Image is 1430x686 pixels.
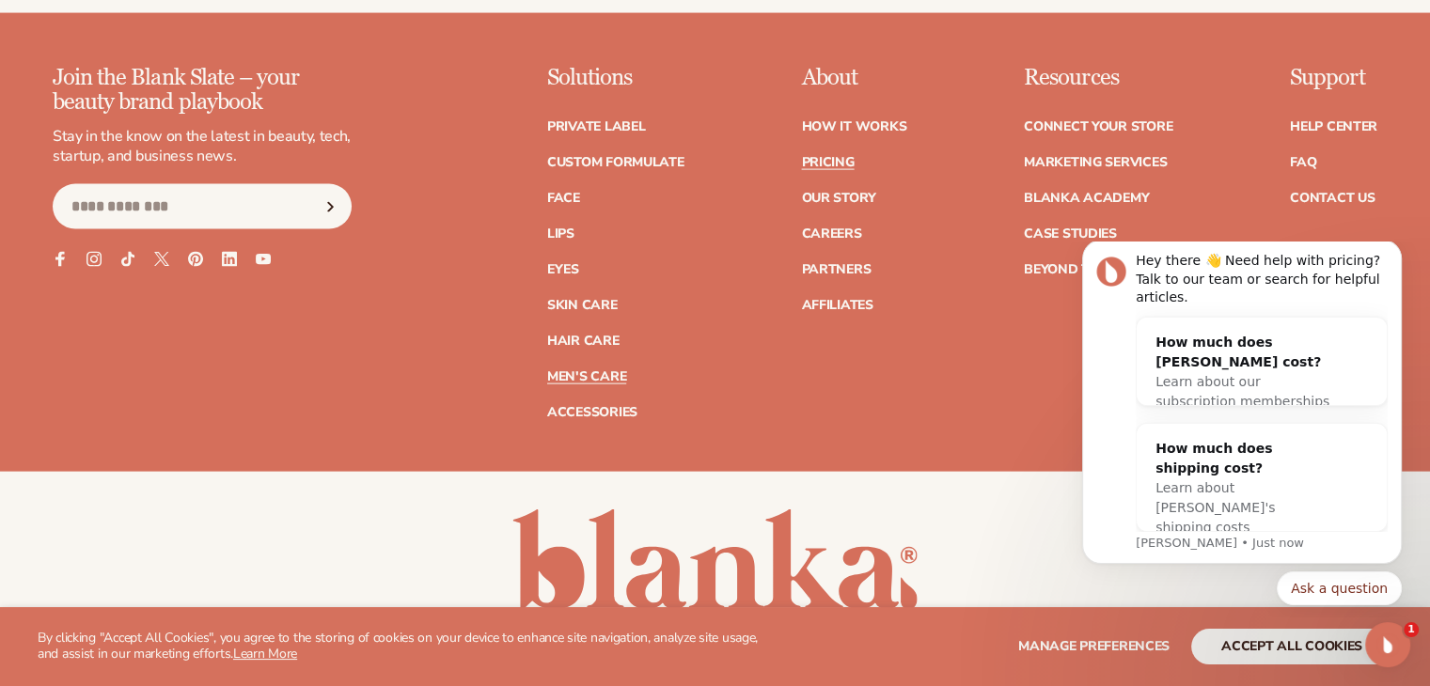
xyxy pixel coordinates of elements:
iframe: Intercom live chat [1365,622,1410,667]
div: Quick reply options [28,330,348,364]
p: Join the Blank Slate – your beauty brand playbook [53,66,352,116]
button: Subscribe [309,184,351,229]
a: FAQ [1290,156,1316,169]
a: Connect your store [1024,120,1172,133]
div: How much does shipping cost? [102,197,276,237]
a: Help Center [1290,120,1377,133]
p: About [801,66,906,90]
p: Message from Lee, sent Just now [82,293,334,310]
a: Affiliates [801,299,872,312]
p: Resources [1024,66,1172,90]
iframe: Intercom notifications message [1054,242,1430,616]
button: accept all cookies [1191,629,1392,664]
a: Contact Us [1290,192,1375,205]
button: Manage preferences [1018,629,1170,664]
a: Our Story [801,192,875,205]
a: Men's Care [547,370,626,383]
a: Beyond the brand [1024,263,1159,276]
img: Profile image for Lee [42,15,72,45]
a: Careers [801,227,861,241]
span: Manage preferences [1018,637,1170,655]
p: Stay in the know on the latest in beauty, tech, startup, and business news. [53,127,352,166]
p: By clicking "Accept All Cookies", you agree to the storing of cookies on your device to enhance s... [38,631,779,663]
a: Pricing [801,156,854,169]
button: Quick reply: Ask a question [223,330,348,364]
a: Custom formulate [547,156,684,169]
a: Case Studies [1024,227,1117,241]
div: Hey there 👋 Need help with pricing? Talk to our team or search for helpful articles. [82,10,334,66]
span: Learn about [PERSON_NAME]'s shipping costs [102,239,221,293]
div: How much does shipping cost?Learn about [PERSON_NAME]'s shipping costs [83,182,295,311]
span: Learn about our subscription memberships [102,133,275,167]
a: Private label [547,120,645,133]
a: Accessories [547,406,637,419]
a: Blanka Academy [1024,192,1149,205]
a: Learn More [233,645,297,663]
div: How much does [PERSON_NAME] cost? [102,91,276,131]
div: Message content [82,10,334,290]
div: How much does [PERSON_NAME] cost?Learn about our subscription memberships [83,76,295,185]
a: Skin Care [547,299,617,312]
a: Eyes [547,263,579,276]
span: 1 [1404,622,1419,637]
p: Solutions [547,66,684,90]
a: How It Works [801,120,906,133]
a: Lips [547,227,574,241]
a: Partners [801,263,871,276]
a: Marketing services [1024,156,1167,169]
a: Face [547,192,580,205]
p: Support [1290,66,1377,90]
a: Hair Care [547,335,619,348]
